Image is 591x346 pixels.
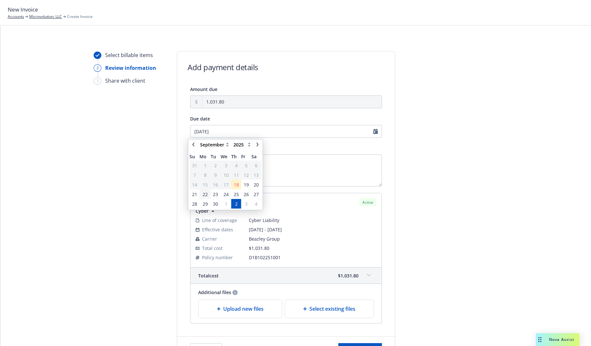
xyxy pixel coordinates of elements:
span: 15 [203,181,208,188]
span: 14 [192,181,197,188]
span: 11 [234,172,239,178]
td: 25 [231,189,241,199]
td: 21 [190,189,199,199]
div: 2 [94,64,101,72]
span: Cyber Liability [249,217,376,224]
span: We [221,153,231,160]
a: chevronRight [254,141,261,148]
td: 14 [190,180,199,189]
span: Sa [251,153,261,160]
span: 10 [224,172,229,178]
td: 23 [211,189,221,199]
span: Policy number [202,254,233,261]
td: 6 [251,161,261,170]
td: 2 [211,161,221,170]
td: 24 [221,189,231,199]
span: 5 [245,162,248,169]
span: 30 [213,201,218,207]
td: 3 [241,199,251,209]
input: 0.00 [202,96,382,108]
span: New Invoice [8,5,38,14]
span: Fr [241,153,251,160]
td: 10 [221,170,231,180]
td: 28 [190,199,199,209]
div: Review information [105,64,156,72]
span: 21 [192,191,197,198]
td: 27 [251,189,261,199]
span: Due date [190,116,210,122]
td: 9 [211,170,221,180]
span: Create Invoice [67,14,93,20]
span: Nova Assist [549,337,574,342]
span: 18 [234,181,239,188]
td: 8 [199,170,210,180]
td: 4 [231,161,241,170]
span: 29 [203,201,208,207]
span: 17 [224,181,229,188]
span: 4 [255,201,258,207]
span: 20 [254,181,259,188]
span: 9 [214,172,217,178]
span: 26 [244,191,249,198]
span: Su [190,153,199,160]
button: Cyber [196,208,216,214]
div: Totalcost$1,031.80 [190,268,382,284]
span: Carrier [202,235,217,242]
td: 7 [190,170,199,180]
span: 24 [224,191,229,198]
div: Select billable items [105,51,153,59]
td: 4 [251,199,261,209]
span: 7 [193,172,196,178]
span: 2 [214,162,217,169]
span: 6 [255,162,258,169]
span: 12 [244,172,249,178]
td: 16 [211,180,221,189]
span: 8 [204,172,207,178]
td: 31 [190,161,199,170]
span: 3 [225,162,227,169]
span: [DATE] - [DATE] [249,226,376,233]
span: 1 [204,162,207,169]
td: 22 [199,189,210,199]
div: Upload new files [198,300,282,318]
span: 22 [203,191,208,198]
span: $1,031.80 [338,272,359,279]
span: $1,031.80 [249,245,269,251]
textarea: Enter invoice description here [190,154,382,186]
span: 28 [192,201,197,207]
a: chevronLeft [190,141,197,148]
span: Tu [211,153,221,160]
td: 1 [221,199,231,209]
span: D1B102251001 [249,254,376,261]
td: 5 [241,161,251,170]
span: Th [231,153,241,160]
h1: Add payment details [188,62,258,72]
span: 1 [225,201,227,207]
span: Select existing files [309,305,355,313]
span: Total cost [198,272,219,279]
span: 31 [192,162,197,169]
span: 2 [235,201,238,207]
td: 15 [199,180,210,189]
span: Additional files [198,289,231,296]
span: 25 [234,191,239,198]
a: Accounts [8,14,24,20]
td: 18 [231,180,241,189]
td: 26 [241,189,251,199]
td: 12 [241,170,251,180]
td: 3 [221,161,231,170]
td: 20 [251,180,261,189]
td: 13 [251,170,261,180]
span: Total cost [202,245,223,251]
span: Effective dates [202,226,233,233]
td: 17 [221,180,231,189]
div: Share with client [105,77,145,85]
span: 19 [244,181,249,188]
span: Upload new files [223,305,264,313]
span: Beazley Group [249,235,376,242]
td: 19 [241,180,251,189]
td: 30 [211,199,221,209]
div: Select existing files [285,300,374,318]
span: 3 [245,201,248,207]
span: 4 [235,162,238,169]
